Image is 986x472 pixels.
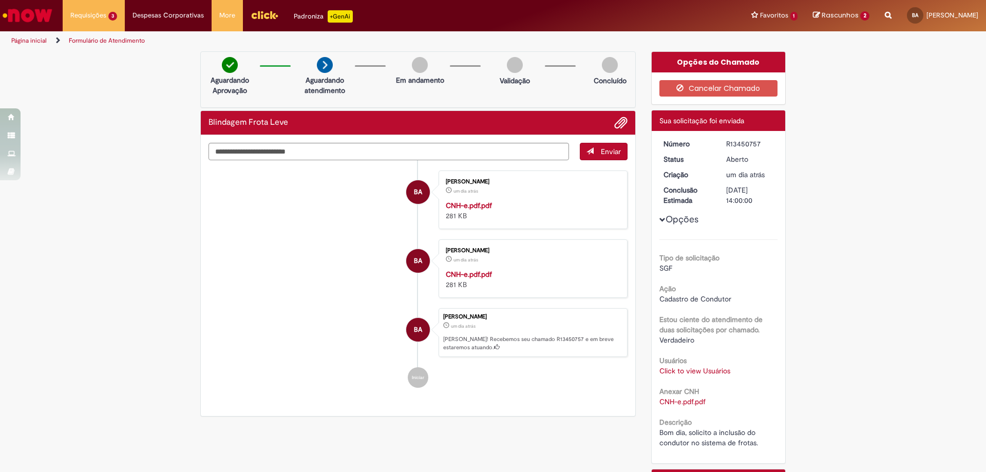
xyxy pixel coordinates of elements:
[659,397,706,406] a: Download de CNH-e.pdf.pdf
[412,57,428,73] img: img-circle-grey.png
[659,294,731,304] span: Cadastro de Condutor
[726,154,774,164] div: Aberto
[659,253,719,262] b: Tipo de solicitação
[108,12,117,21] span: 3
[451,323,476,329] span: um dia atrás
[300,75,350,96] p: Aguardando atendimento
[659,335,694,345] span: Verdadeiro
[659,263,672,273] span: SGF
[443,335,622,351] p: [PERSON_NAME]! Recebemos seu chamado R13450757 e em breve estaremos atuando.
[414,180,422,204] span: BA
[8,31,650,50] ul: Trilhas de página
[659,418,692,427] b: Descrição
[659,284,676,293] b: Ação
[659,80,778,97] button: Cancelar Chamado
[726,139,774,149] div: R13450757
[328,10,353,23] p: +GenAi
[822,10,859,20] span: Rascunhos
[453,188,478,194] span: um dia atrás
[205,75,255,96] p: Aguardando Aprovação
[656,169,719,180] dt: Criação
[294,10,353,23] div: Padroniza
[446,179,617,185] div: [PERSON_NAME]
[656,154,719,164] dt: Status
[926,11,978,20] span: [PERSON_NAME]
[659,428,758,447] span: Bom dia, solicito a inclusão do condutor no sistema de frotas.
[453,257,478,263] time: 27/08/2025 08:36:44
[659,315,763,334] b: Estou ciente do atendimento de duas solicitações por chamado.
[659,116,744,125] span: Sua solicitação foi enviada
[1,5,54,26] img: ServiceNow
[453,188,478,194] time: 27/08/2025 08:37:11
[614,116,628,129] button: Adicionar anexos
[652,52,786,72] div: Opções do Chamado
[443,314,622,320] div: [PERSON_NAME]
[656,139,719,149] dt: Número
[69,36,145,45] a: Formulário de Atendimento
[813,11,869,21] a: Rascunhos
[446,269,617,290] div: 281 KB
[406,249,430,273] div: Brenda Komeso Alves
[406,318,430,342] div: Brenda Komeso Alves
[208,308,628,357] li: Brenda Komeso Alves
[446,270,492,279] a: CNH-e.pdf.pdf
[208,160,628,399] ul: Histórico de tíquete
[594,75,627,86] p: Concluído
[70,10,106,21] span: Requisições
[414,249,422,273] span: BA
[453,257,478,263] span: um dia atrás
[659,356,687,365] b: Usuários
[601,147,621,156] span: Enviar
[451,323,476,329] time: 27/08/2025 08:37:14
[602,57,618,73] img: img-circle-grey.png
[317,57,333,73] img: arrow-next.png
[396,75,444,85] p: Em andamento
[580,143,628,160] button: Enviar
[406,180,430,204] div: Brenda Komeso Alves
[659,366,730,375] a: Click to view Usuários
[11,36,47,45] a: Página inicial
[446,248,617,254] div: [PERSON_NAME]
[912,12,918,18] span: BA
[208,118,288,127] h2: Blindagem Frota Leve Histórico de tíquete
[446,201,492,210] a: CNH-e.pdf.pdf
[500,75,530,86] p: Validação
[726,170,765,179] time: 27/08/2025 08:37:14
[659,387,699,396] b: Anexar CNH
[251,7,278,23] img: click_logo_yellow_360x200.png
[222,57,238,73] img: check-circle-green.png
[507,57,523,73] img: img-circle-grey.png
[760,10,788,21] span: Favoritos
[219,10,235,21] span: More
[790,12,798,21] span: 1
[132,10,204,21] span: Despesas Corporativas
[414,317,422,342] span: BA
[726,169,774,180] div: 27/08/2025 08:37:14
[656,185,719,205] dt: Conclusão Estimada
[446,200,617,221] div: 281 KB
[208,143,569,160] textarea: Digite sua mensagem aqui...
[726,185,774,205] div: [DATE] 14:00:00
[860,11,869,21] span: 2
[726,170,765,179] span: um dia atrás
